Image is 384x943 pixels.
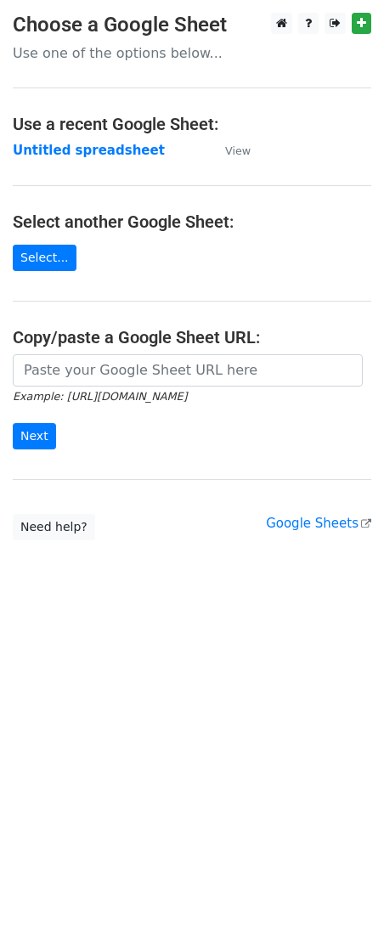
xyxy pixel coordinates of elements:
[13,212,371,232] h4: Select another Google Sheet:
[13,327,371,347] h4: Copy/paste a Google Sheet URL:
[266,516,371,531] a: Google Sheets
[13,245,76,271] a: Select...
[13,13,371,37] h3: Choose a Google Sheet
[208,143,251,158] a: View
[13,514,95,540] a: Need help?
[225,144,251,157] small: View
[13,423,56,449] input: Next
[13,354,363,387] input: Paste your Google Sheet URL here
[13,44,371,62] p: Use one of the options below...
[13,390,187,403] small: Example: [URL][DOMAIN_NAME]
[13,143,165,158] a: Untitled spreadsheet
[13,114,371,134] h4: Use a recent Google Sheet:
